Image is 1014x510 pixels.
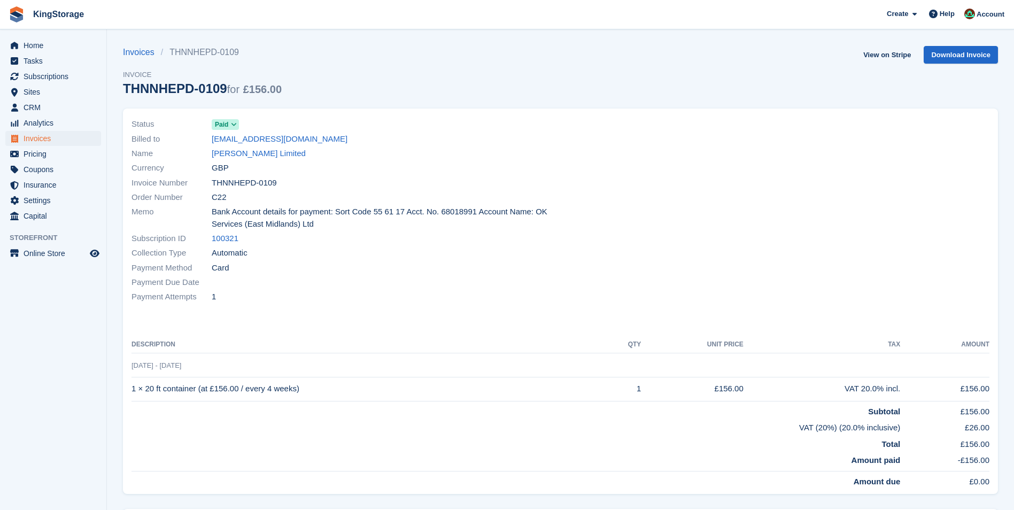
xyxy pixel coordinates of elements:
[5,69,101,84] a: menu
[123,69,282,80] span: Invoice
[887,9,908,19] span: Create
[212,291,216,303] span: 1
[5,193,101,208] a: menu
[24,131,88,146] span: Invoices
[131,177,212,189] span: Invoice Number
[212,262,229,274] span: Card
[212,191,227,204] span: C22
[212,177,277,189] span: THNNHEPD-0109
[131,191,212,204] span: Order Number
[24,246,88,261] span: Online Store
[131,361,181,369] span: [DATE] - [DATE]
[24,162,88,177] span: Coupons
[212,247,247,259] span: Automatic
[29,5,88,23] a: KingStorage
[641,336,743,353] th: Unit Price
[123,46,282,59] nav: breadcrumbs
[852,455,901,465] strong: Amount paid
[123,46,161,59] a: Invoices
[24,177,88,192] span: Insurance
[123,81,282,96] div: THNNHEPD-0109
[10,233,106,243] span: Storefront
[131,247,212,259] span: Collection Type
[5,84,101,99] a: menu
[900,471,989,488] td: £0.00
[854,477,901,486] strong: Amount due
[131,148,212,160] span: Name
[900,336,989,353] th: Amount
[24,193,88,208] span: Settings
[5,246,101,261] a: menu
[859,46,915,64] a: View on Stripe
[5,162,101,177] a: menu
[5,100,101,115] a: menu
[900,377,989,401] td: £156.00
[5,115,101,130] a: menu
[5,131,101,146] a: menu
[212,162,229,174] span: GBP
[215,120,228,129] span: Paid
[5,177,101,192] a: menu
[212,206,554,230] span: Bank Account details for payment: Sort Code 55 61 17 Acct. No. 68018991 Account Name: OK Services...
[900,418,989,434] td: £26.00
[744,383,900,395] div: VAT 20.0% incl.
[212,148,306,160] a: [PERSON_NAME] Limited
[5,146,101,161] a: menu
[131,162,212,174] span: Currency
[131,276,212,289] span: Payment Due Date
[131,418,900,434] td: VAT (20%) (20.0% inclusive)
[24,115,88,130] span: Analytics
[24,84,88,99] span: Sites
[641,377,743,401] td: £156.00
[131,118,212,130] span: Status
[604,377,641,401] td: 1
[131,133,212,145] span: Billed to
[212,233,238,245] a: 100321
[131,377,604,401] td: 1 × 20 ft container (at £156.00 / every 4 weeks)
[88,247,101,260] a: Preview store
[131,262,212,274] span: Payment Method
[900,401,989,418] td: £156.00
[940,9,955,19] span: Help
[131,233,212,245] span: Subscription ID
[212,133,347,145] a: [EMAIL_ADDRESS][DOMAIN_NAME]
[243,83,282,95] span: £156.00
[882,439,901,449] strong: Total
[5,208,101,223] a: menu
[131,291,212,303] span: Payment Attempts
[131,336,604,353] th: Description
[900,434,989,451] td: £156.00
[924,46,998,64] a: Download Invoice
[24,38,88,53] span: Home
[5,38,101,53] a: menu
[24,146,88,161] span: Pricing
[744,336,900,353] th: Tax
[604,336,641,353] th: QTY
[24,100,88,115] span: CRM
[131,206,212,230] span: Memo
[977,9,1004,20] span: Account
[868,407,900,416] strong: Subtotal
[24,208,88,223] span: Capital
[900,450,989,471] td: -£156.00
[9,6,25,22] img: stora-icon-8386f47178a22dfd0bd8f6a31ec36ba5ce8667c1dd55bd0f319d3a0aa187defe.svg
[212,118,239,130] a: Paid
[227,83,239,95] span: for
[24,53,88,68] span: Tasks
[24,69,88,84] span: Subscriptions
[5,53,101,68] a: menu
[964,9,975,19] img: John King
